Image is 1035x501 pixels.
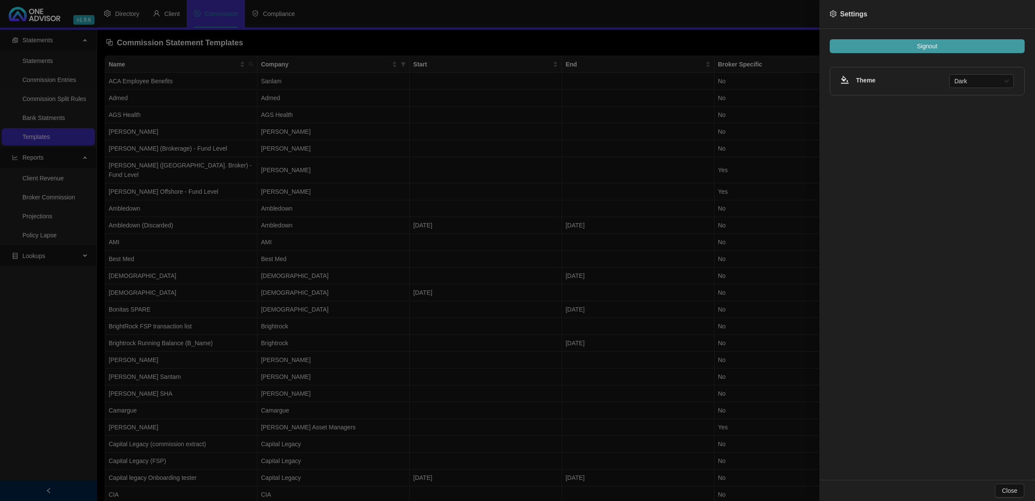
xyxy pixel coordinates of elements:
span: Dark [954,75,1009,88]
span: setting [830,10,837,17]
button: Signout [830,39,1025,53]
span: Settings [840,10,867,18]
span: bg-colors [841,76,849,84]
span: Close [1002,486,1017,495]
span: Signout [917,41,937,51]
h4: Theme [856,76,949,85]
button: Close [995,484,1024,498]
